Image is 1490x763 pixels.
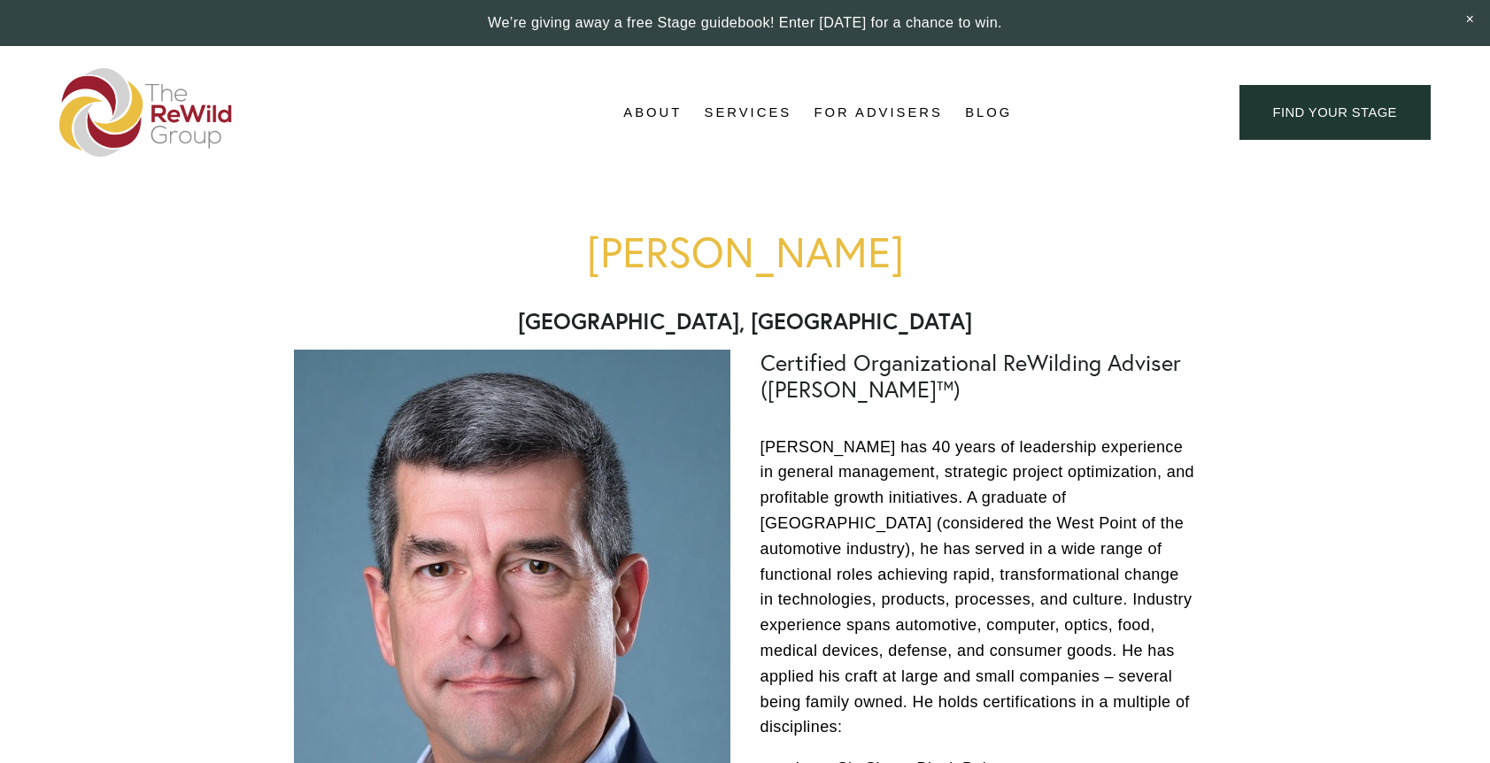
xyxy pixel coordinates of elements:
[59,68,233,157] img: The ReWild Group
[623,99,682,126] a: folder dropdown
[623,101,682,125] span: About
[760,435,1197,741] p: [PERSON_NAME] has 40 years of leadership experience in general management, strategic project opti...
[705,101,792,125] span: Services
[705,99,792,126] a: folder dropdown
[294,228,1197,275] h1: [PERSON_NAME]
[518,306,972,335] strong: [GEOGRAPHIC_DATA], [GEOGRAPHIC_DATA]
[965,99,1012,126] a: Blog
[760,350,1197,403] h2: Certified Organizational ReWilding Adviser ([PERSON_NAME]™)
[1239,85,1431,141] a: find your stage
[814,99,942,126] a: For Advisers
